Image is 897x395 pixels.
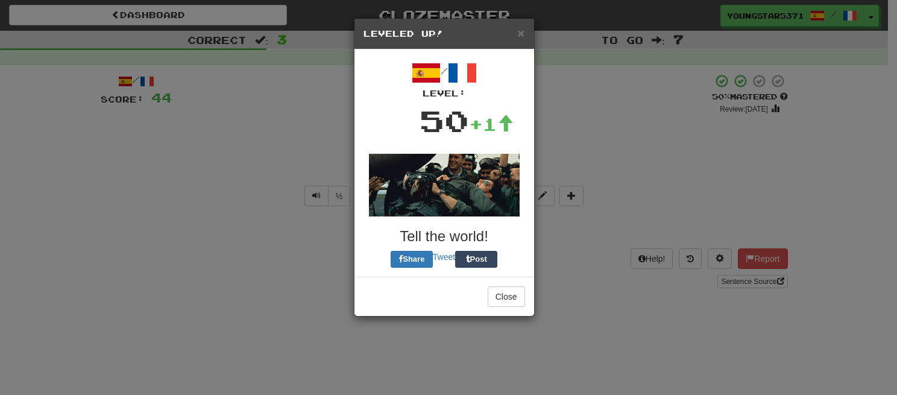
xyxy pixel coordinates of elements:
[517,27,524,39] button: Close
[364,87,525,100] div: Level:
[420,100,469,142] div: 50
[469,112,514,136] div: +1
[488,286,525,307] button: Close
[455,251,497,268] button: Post
[391,251,433,268] button: Share
[364,229,525,244] h3: Tell the world!
[369,154,520,216] img: topgun-769e91374289d1a7cee4bdcce2229f64f1fa97f7cbbef9a35b896cb17c9c8419.gif
[364,58,525,100] div: /
[364,28,525,40] h5: Leveled Up!
[517,26,524,40] span: ×
[433,252,455,262] a: Tweet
